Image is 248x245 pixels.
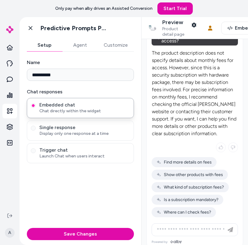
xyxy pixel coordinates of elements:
button: Setup [27,39,62,51]
span: Single response [39,124,130,131]
p: Only pay when alby drives an Assisted Conversion [55,5,153,12]
button: Embedded chatChat directly within the widget [31,103,36,108]
span: Embedded chat [39,102,130,108]
a: Start Trial [157,2,193,15]
p: Preview [162,19,185,26]
button: Trigger chatLaunch Chat when users interact [31,148,36,153]
button: Save Changes [27,228,134,240]
span: Trigger chat [39,147,130,153]
span: A [5,228,15,238]
button: Agent [62,39,98,51]
span: Display only one response at a time [39,131,130,137]
h1: Predictive Prompts PDP [40,24,109,32]
span: Product detail page [162,26,185,37]
span: Chat directly within the widget [39,108,130,114]
img: Arlo Total Security: Starter Bundle [146,22,159,34]
label: Name [27,59,134,66]
button: Customize [98,39,134,51]
span: Launch Chat when users interact [39,153,130,159]
button: A [4,223,16,243]
button: Single responseDisplay only one response at a time [31,126,36,131]
label: Chat responses [27,88,134,95]
img: alby Logo [6,26,13,33]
